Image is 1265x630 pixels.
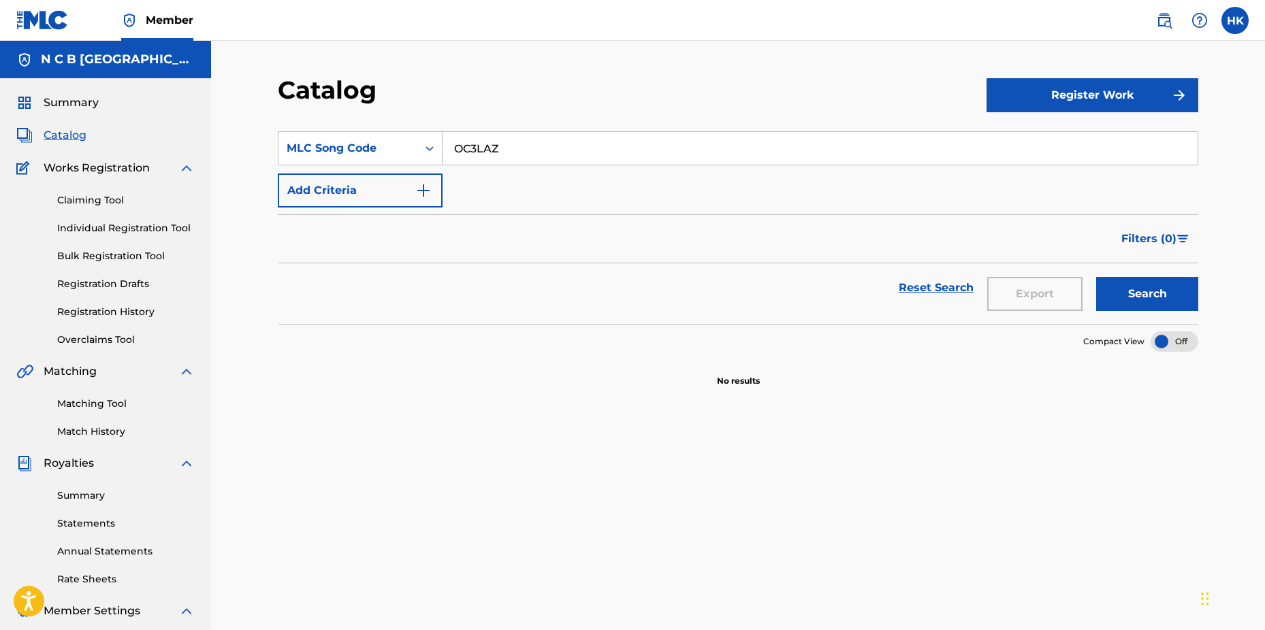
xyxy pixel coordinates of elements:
[57,544,195,559] a: Annual Statements
[287,140,409,156] div: MLC Song Code
[1186,7,1213,34] div: Help
[1201,578,1209,619] div: Træk
[1197,565,1265,630] div: Chat-widget
[1096,277,1198,311] button: Search
[57,488,195,503] a: Summary
[57,221,195,235] a: Individual Registration Tool
[178,455,195,471] img: expand
[16,160,34,176] img: Works Registration
[1083,335,1144,348] span: Compact View
[892,273,980,303] a: Reset Search
[1227,416,1265,525] iframe: Resource Center
[1156,12,1172,29] img: search
[16,127,33,144] img: Catalog
[1221,7,1249,34] div: User Menu
[57,572,195,586] a: Rate Sheets
[278,131,1198,324] form: Search Form
[1191,12,1208,29] img: help
[1121,231,1176,247] span: Filters ( 0 )
[1177,235,1189,243] img: filter
[16,363,33,380] img: Matching
[16,95,99,111] a: SummarySummary
[57,333,195,347] a: Overclaims Tool
[16,127,86,144] a: CatalogCatalog
[44,603,140,619] span: Member Settings
[278,75,383,105] h2: Catalog
[57,305,195,319] a: Registration History
[16,52,33,68] img: Accounts
[57,425,195,439] a: Match History
[1151,7,1178,34] a: Public Search
[278,173,443,208] button: Add Criteria
[16,10,69,30] img: MLC Logo
[57,277,195,291] a: Registration Drafts
[44,455,94,471] span: Royalties
[16,455,33,471] img: Royalties
[16,603,33,619] img: Member Settings
[121,12,138,29] img: Top Rightsholder
[178,363,195,380] img: expand
[178,160,195,176] img: expand
[1171,87,1187,103] img: f7272a7cc735f4ea7f67.svg
[717,359,760,387] p: No results
[178,603,195,619] img: expand
[44,127,86,144] span: Catalog
[16,95,33,111] img: Summary
[987,78,1198,112] button: Register Work
[57,397,195,411] a: Matching Tool
[44,160,150,176] span: Works Registration
[1113,222,1198,256] button: Filters (0)
[57,193,195,208] a: Claiming Tool
[57,516,195,531] a: Statements
[44,95,99,111] span: Summary
[146,12,193,28] span: Member
[44,363,97,380] span: Matching
[1197,565,1265,630] iframe: Chat Widget
[415,182,432,199] img: 9d2ae6d4665cec9f34b9.svg
[57,249,195,263] a: Bulk Registration Tool
[41,52,195,67] h5: N C B SCANDINAVIA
